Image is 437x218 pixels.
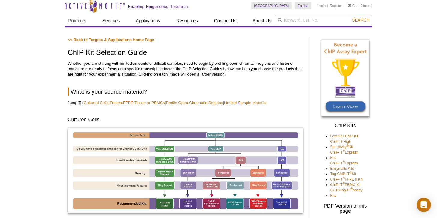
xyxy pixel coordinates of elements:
[84,100,109,105] a: Cultured Cells
[327,2,328,9] li: |
[330,4,342,8] a: Register
[347,144,349,147] sup: ®
[224,100,266,105] a: Limited Sample Material​
[275,15,372,25] input: Keyword, Cat. No.
[321,204,369,214] h3: PDF Version of this page
[68,128,303,213] img: ChIP Kits Guide 1
[68,61,303,77] p: Whether you are starting with limited amounts or difficult samples, need to begin by profiling op...
[99,15,123,26] a: Services
[68,128,303,214] a: Click for larger image
[343,176,345,180] sup: ®
[317,4,326,8] a: Login
[350,171,352,174] sup: ®
[330,171,356,177] a: Tag-ChIP-IT®Kit
[65,15,90,26] a: Products
[321,122,369,129] h3: ChIP Kits
[68,37,154,42] a: << Back to Targets & Applications Home Page
[68,100,303,106] p: Jump To: | | |
[350,17,371,23] button: Search
[68,49,303,57] h1: ChIP Kit Selection Guide
[68,116,303,123] h3: Cultured Cells
[173,15,202,26] a: Resources
[249,15,275,26] a: About Us
[348,2,372,9] li: (0 items)
[343,149,345,153] sup: ®
[330,160,364,171] a: ChIP-IT®Express Enzymatic Kits
[417,198,431,212] div: Open Intercom Messenger
[128,4,188,9] h2: Enabling Epigenetics Research
[166,100,223,105] a: Profile Open Chromatin Regions
[348,4,351,7] img: Your Cart
[110,100,165,105] a: Frozen/FFPE Tissue or PBMCs
[330,182,361,187] a: ChIP-IT®PBMC Kit
[343,160,345,163] sup: ®
[132,15,164,26] a: Applications
[251,2,292,9] a: [GEOGRAPHIC_DATA]
[350,187,352,190] sup: ®
[330,133,358,139] a: Low Cell ChIP Kit
[211,15,240,26] a: Contact Us
[352,18,369,22] span: Search
[330,177,363,182] a: ChIP-IT®FFPE II Kit
[330,187,364,198] a: CUT&Tag-IT®Assay Kits
[343,182,345,185] sup: ®
[330,150,364,160] a: ChIP-IT®Express Kits
[295,2,311,9] a: English
[330,139,364,150] a: ChIP-IT High Sensitivity®Kit
[348,4,359,8] a: Cart
[321,40,369,115] img: Become a ChIP Assay Expert
[68,88,303,96] h2: What is your source material?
